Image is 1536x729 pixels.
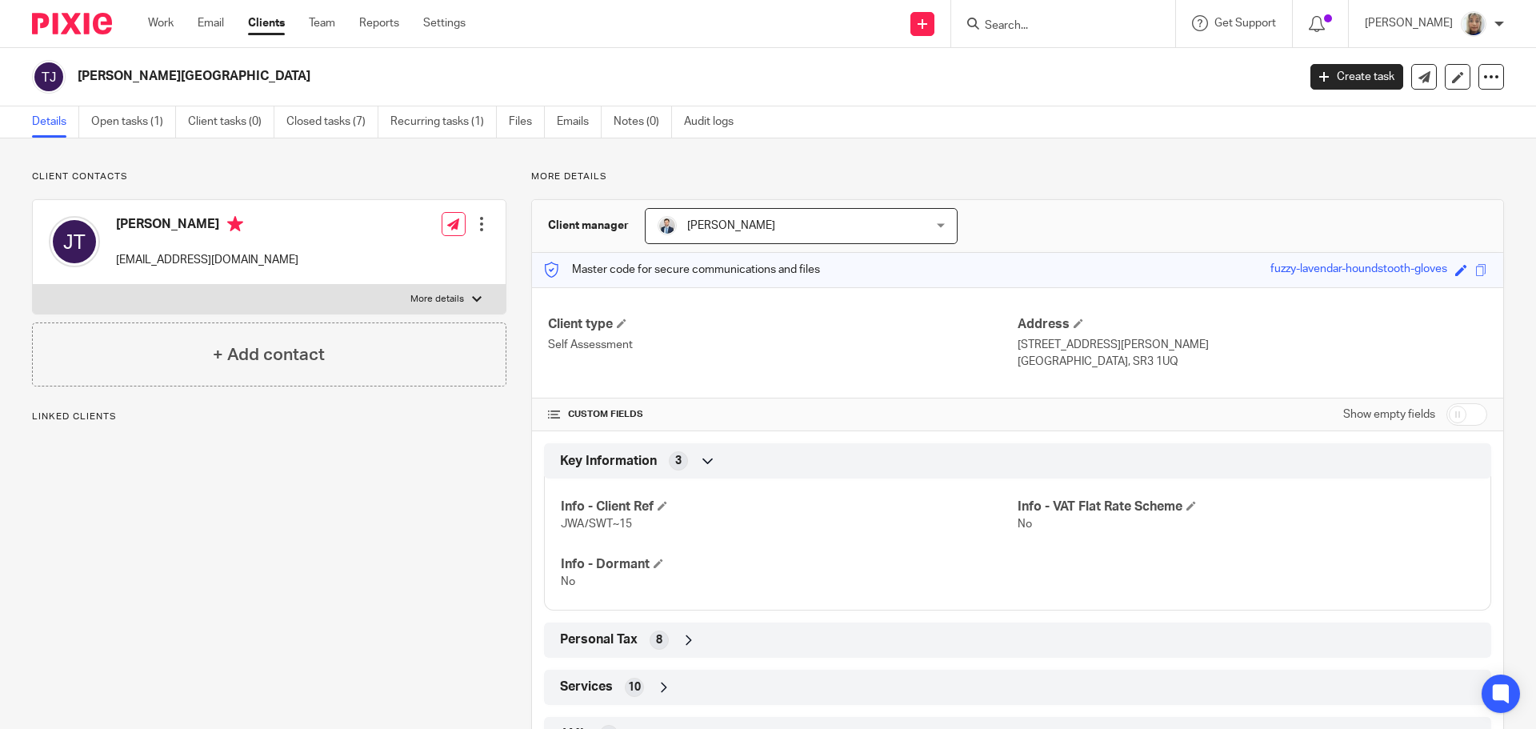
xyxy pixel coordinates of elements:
[557,106,602,138] a: Emails
[390,106,497,138] a: Recurring tasks (1)
[675,453,682,469] span: 3
[359,15,399,31] a: Reports
[198,15,224,31] a: Email
[188,106,274,138] a: Client tasks (0)
[561,576,575,587] span: No
[248,15,285,31] a: Clients
[544,262,820,278] p: Master code for secure communications and files
[78,68,1045,85] h2: [PERSON_NAME][GEOGRAPHIC_DATA]
[309,15,335,31] a: Team
[91,106,176,138] a: Open tasks (1)
[560,631,638,648] span: Personal Tax
[32,13,112,34] img: Pixie
[684,106,746,138] a: Audit logs
[32,170,506,183] p: Client contacts
[656,632,662,648] span: 8
[687,220,775,231] span: [PERSON_NAME]
[1310,64,1403,90] a: Create task
[560,453,657,470] span: Key Information
[423,15,466,31] a: Settings
[116,252,298,268] p: [EMAIL_ADDRESS][DOMAIN_NAME]
[561,556,1018,573] h4: Info - Dormant
[614,106,672,138] a: Notes (0)
[1270,261,1447,279] div: fuzzy-lavendar-houndstooth-gloves
[410,293,464,306] p: More details
[658,216,677,235] img: LinkedIn%20Profile.jpeg
[148,15,174,31] a: Work
[561,519,632,530] span: JWA/SWT~15
[1018,519,1032,530] span: No
[49,216,100,267] img: svg%3E
[1018,354,1487,370] p: [GEOGRAPHIC_DATA], SR3 1UQ
[32,60,66,94] img: svg%3E
[32,106,79,138] a: Details
[32,411,506,423] p: Linked clients
[983,19,1127,34] input: Search
[548,337,1018,353] p: Self Assessment
[227,216,243,232] i: Primary
[1018,337,1487,353] p: [STREET_ADDRESS][PERSON_NAME]
[561,499,1018,515] h4: Info - Client Ref
[628,679,641,695] span: 10
[1214,18,1276,29] span: Get Support
[548,316,1018,333] h4: Client type
[548,218,629,234] h3: Client manager
[1343,407,1435,423] label: Show empty fields
[1018,499,1474,515] h4: Info - VAT Flat Rate Scheme
[560,679,613,695] span: Services
[531,170,1504,183] p: More details
[1365,15,1453,31] p: [PERSON_NAME]
[116,216,298,236] h4: [PERSON_NAME]
[1018,316,1487,333] h4: Address
[213,342,325,367] h4: + Add contact
[1461,11,1486,37] img: Sara%20Zdj%C4%99cie%20.jpg
[548,408,1018,421] h4: CUSTOM FIELDS
[286,106,378,138] a: Closed tasks (7)
[509,106,545,138] a: Files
